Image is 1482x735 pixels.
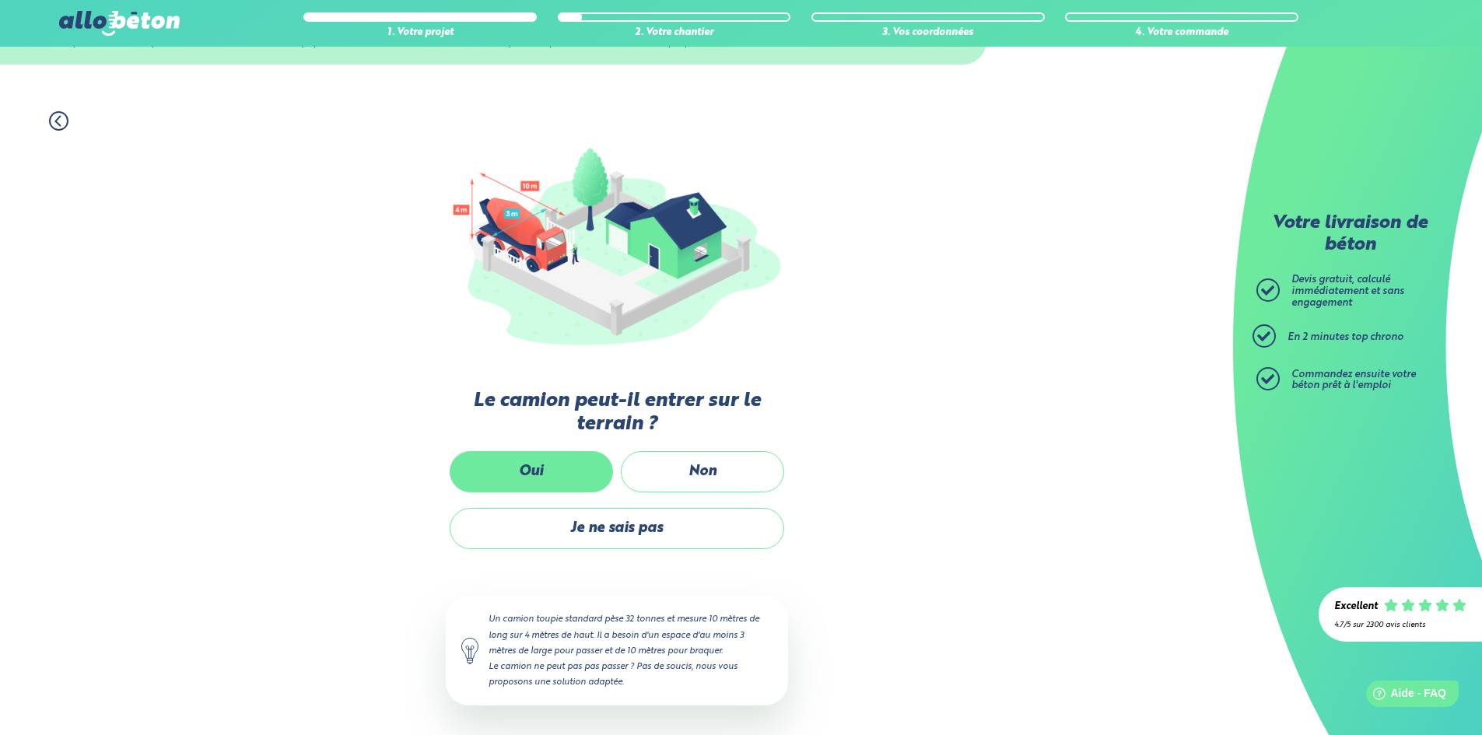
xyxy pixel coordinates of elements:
[558,27,791,39] div: 2. Votre chantier
[1291,275,1404,307] span: Devis gratuit, calculé immédiatement et sans engagement
[1065,27,1298,39] div: 4. Votre commande
[446,596,788,705] div: Un camion toupie standard pèse 32 tonnes et mesure 10 mètres de long sur 4 mètres de haut. Il a b...
[811,27,1045,39] div: 3. Vos coordonnées
[59,11,179,36] img: allobéton
[446,390,788,436] label: Le camion peut-il entrer sur le terrain ?
[450,451,613,492] label: Oui
[1334,621,1466,629] div: 4.7/5 sur 2300 avis clients
[1334,601,1378,613] div: Excellent
[1291,369,1416,391] span: Commandez ensuite votre béton prêt à l'emploi
[1260,213,1439,256] p: Votre livraison de béton
[621,451,784,492] label: Non
[1288,332,1403,342] span: En 2 minutes top chrono
[1344,674,1465,718] iframe: Help widget launcher
[450,508,784,549] label: Je ne sais pas
[303,27,537,39] div: 1. Votre projet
